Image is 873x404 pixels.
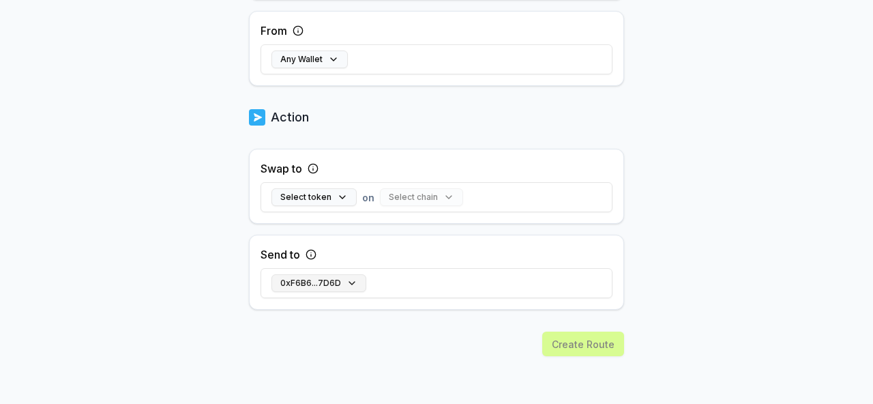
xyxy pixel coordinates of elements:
button: Any Wallet [271,50,348,68]
p: Action [271,108,309,127]
img: logo [249,108,265,127]
span: on [362,190,374,205]
label: Swap to [261,160,302,177]
label: From [261,23,287,39]
button: Select token [271,188,357,206]
label: Send to [261,246,300,263]
button: 0xF6B6...7D6D [271,274,366,292]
